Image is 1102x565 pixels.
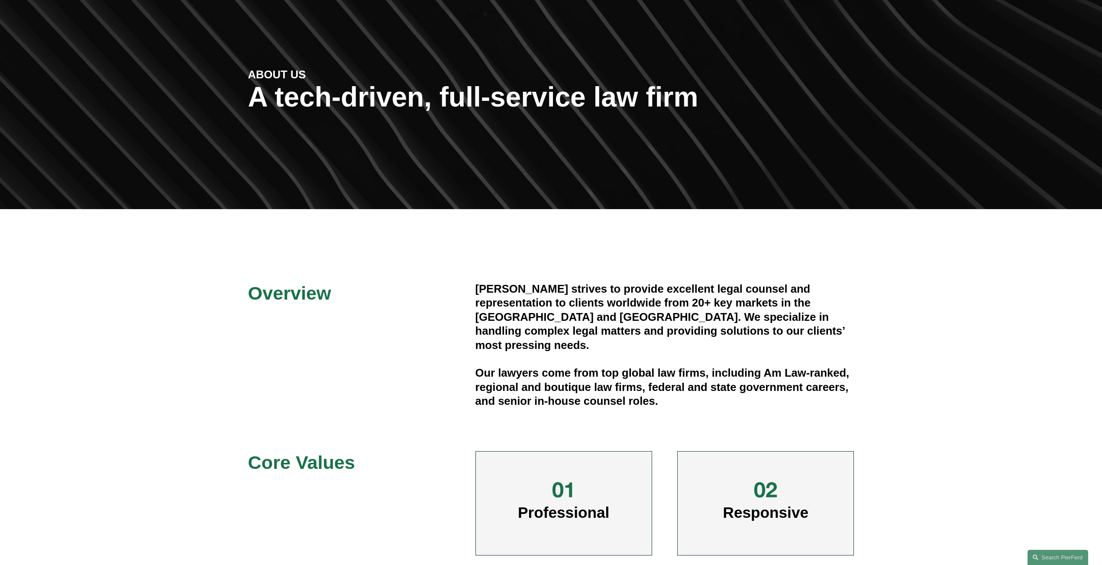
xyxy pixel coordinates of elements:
[248,81,854,113] h1: A tech-driven, full-service law firm
[475,366,854,408] h4: Our lawyers come from top global law firms, including Am Law-ranked, regional and boutique law fi...
[475,282,854,352] h4: [PERSON_NAME] strives to provide excellent legal counsel and representation to clients worldwide ...
[248,68,306,81] strong: ABOUT US
[723,504,809,521] span: Responsive
[248,283,331,303] span: Overview
[518,504,609,521] span: Professional
[1028,550,1088,565] a: Search this site
[248,452,355,473] span: Core Values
